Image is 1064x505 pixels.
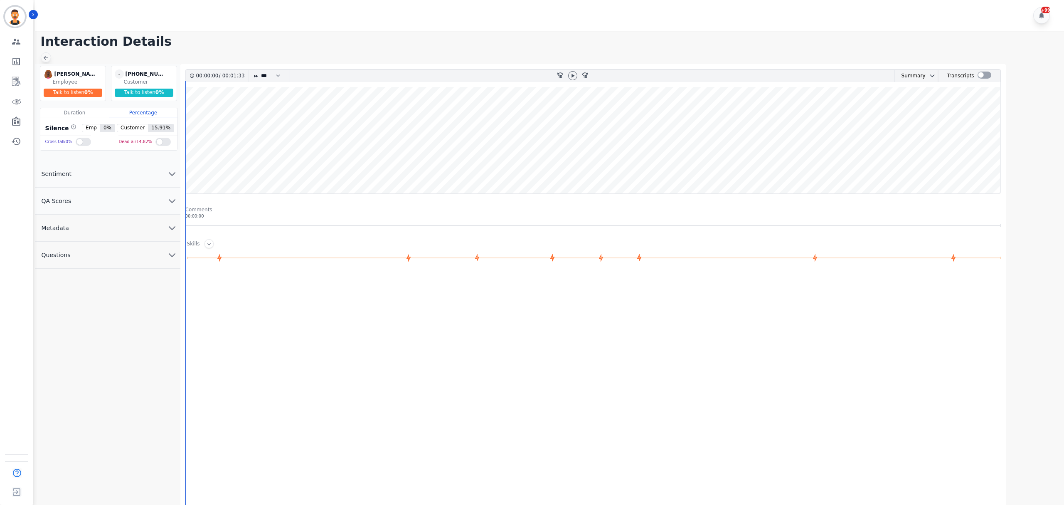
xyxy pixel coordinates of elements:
svg: chevron down [167,250,177,260]
div: Silence [44,124,76,132]
span: Emp [82,124,100,132]
span: 0 % [84,89,93,95]
div: Percentage [109,108,177,117]
div: 00:01:33 [221,70,244,82]
div: Employee [53,79,104,85]
div: +99 [1041,7,1050,13]
div: Duration [40,108,109,117]
div: Talk to listen [115,89,174,97]
button: Sentiment chevron down [35,161,180,188]
div: / [196,70,247,82]
span: - [115,69,124,79]
img: Bordered avatar [5,7,25,27]
div: Customer [124,79,175,85]
span: 15.91 % [148,124,174,132]
div: Transcripts [947,70,974,82]
span: Sentiment [35,170,78,178]
div: 00:00:00 [185,213,1001,219]
h1: Interaction Details [41,34,1064,49]
button: Metadata chevron down [35,215,180,242]
span: Customer [117,124,148,132]
div: Dead air 14.82 % [118,136,152,148]
span: Questions [35,251,77,259]
div: 00:00:00 [196,70,219,82]
span: QA Scores [35,197,78,205]
span: 0 % [100,124,115,132]
span: Metadata [35,224,76,232]
div: Summary [895,70,926,82]
div: Cross talk 0 % [45,136,72,148]
svg: chevron down [167,169,177,179]
button: QA Scores chevron down [35,188,180,215]
button: Questions chevron down [35,242,180,269]
div: [PERSON_NAME] [54,69,96,79]
svg: chevron down [167,196,177,206]
svg: chevron down [167,223,177,233]
button: chevron down [926,72,936,79]
svg: chevron down [929,72,936,79]
span: 0 % [155,89,164,95]
div: Skills [187,240,200,248]
div: Talk to listen [44,89,103,97]
div: Comments [185,206,1001,213]
div: [PHONE_NUMBER] [126,69,167,79]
